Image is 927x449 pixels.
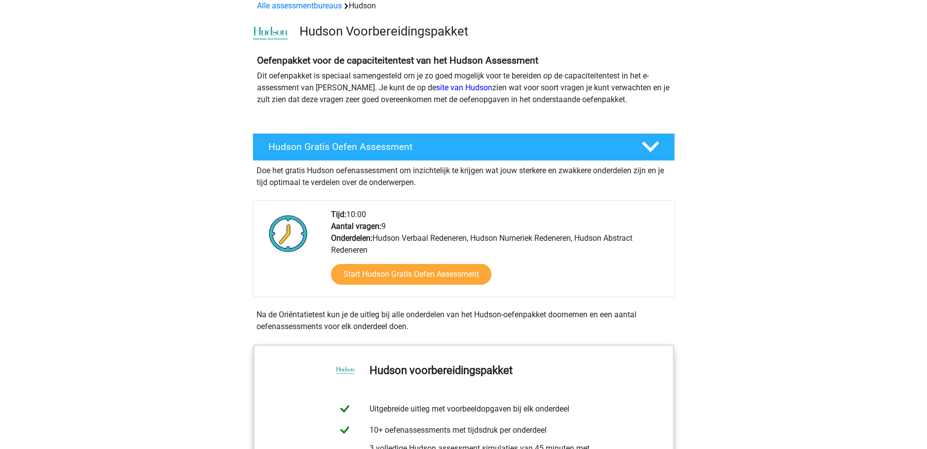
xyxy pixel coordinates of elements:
[331,210,346,219] b: Tijd:
[257,70,670,106] p: Dit oefenpakket is speciaal samengesteld om je zo goed mogelijk voor te bereiden op de capaciteit...
[263,209,313,258] img: Klok
[331,222,381,231] b: Aantal vragen:
[299,24,667,39] h3: Hudson Voorbereidingspakket
[253,309,675,333] div: Na de Oriëntatietest kun je de uitleg bij alle onderdelen van het Hudson-oefenpakket doornemen en...
[253,161,675,188] div: Doe het gratis Hudson oefenassessment om inzichtelijk te krijgen wat jouw sterkere en zwakkere on...
[249,133,679,161] a: Hudson Gratis Oefen Assessment
[257,55,538,66] b: Oefenpakket voor de capaciteitentest van het Hudson Assessment
[324,209,674,297] div: 10:00 9 Hudson Verbaal Redeneren, Hudson Numeriek Redeneren, Hudson Abstract Redeneren
[331,233,372,243] b: Onderdelen:
[253,27,288,40] img: cefd0e47479f4eb8e8c001c0d358d5812e054fa8.png
[268,141,626,152] h4: Hudson Gratis Oefen Assessment
[257,1,342,10] a: Alle assessmentbureaus
[331,264,491,285] a: Start Hudson Gratis Oefen Assessment
[436,83,492,92] a: site van Hudson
